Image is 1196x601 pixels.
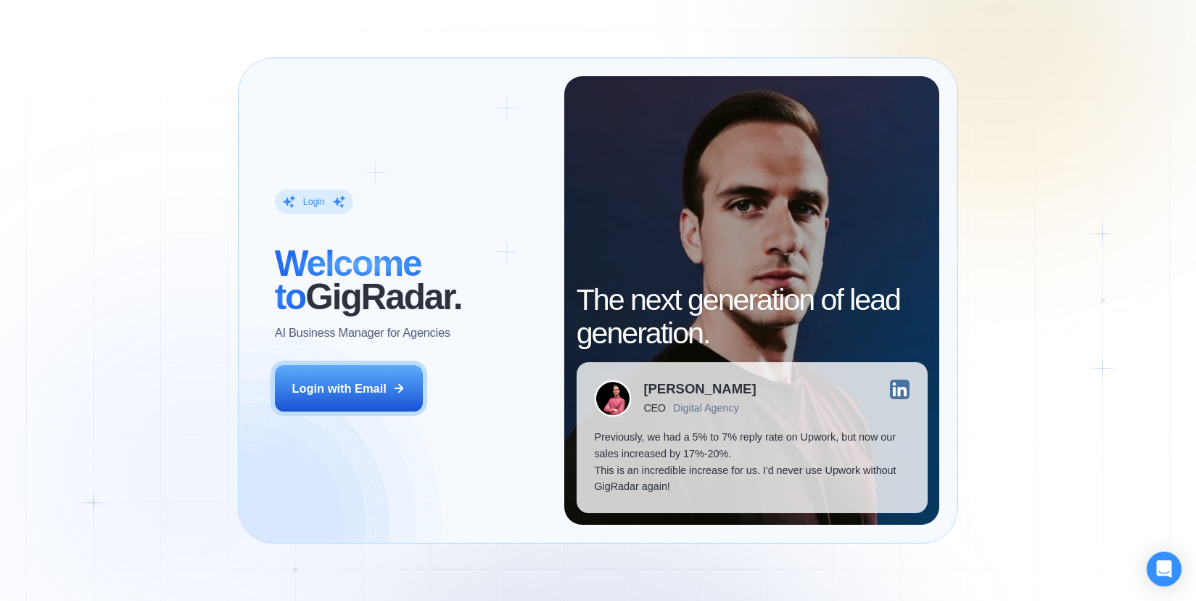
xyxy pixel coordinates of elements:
button: Login with Email [275,365,423,412]
div: Login with Email [292,380,386,397]
p: Previously, we had a 5% to 7% reply rate on Upwork, but now our sales increased by 17%-20%. This ... [594,429,909,495]
span: Welcome to [275,243,421,316]
h2: ‍ GigRadar. [275,247,547,313]
div: Open Intercom Messenger [1147,552,1181,586]
div: [PERSON_NAME] [643,383,756,396]
div: Login [303,196,325,208]
p: AI Business Manager for Agencies [275,324,450,341]
div: Digital Agency [673,402,739,414]
div: CEO [643,402,665,414]
h2: The next generation of lead generation. [577,284,928,350]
